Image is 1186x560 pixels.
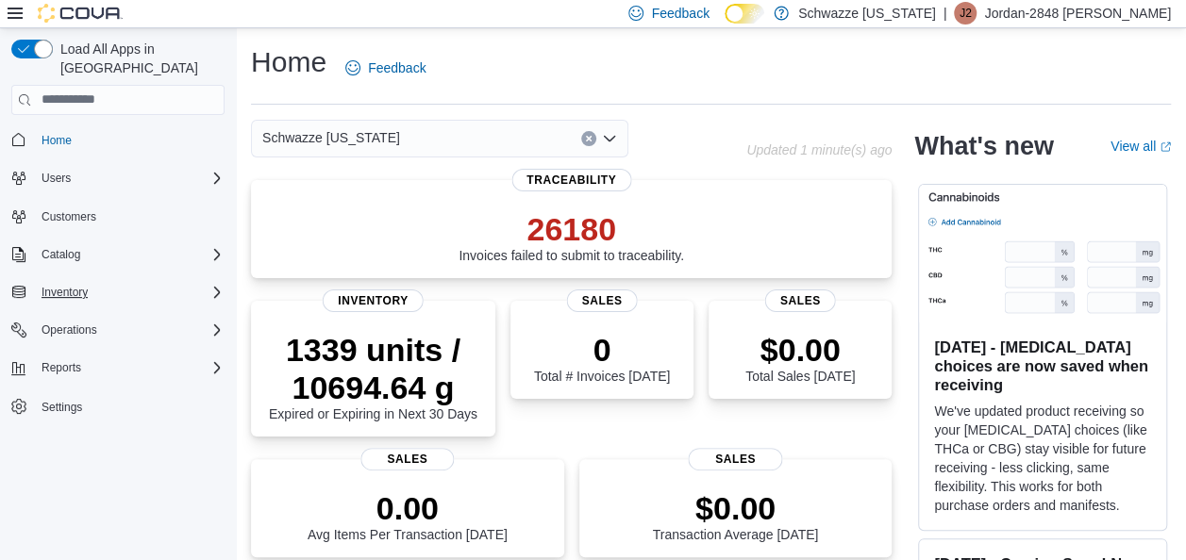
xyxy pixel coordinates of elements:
[954,2,977,25] div: Jordan-2848 Garcia
[42,133,72,148] span: Home
[4,354,232,381] button: Reports
[4,279,232,305] button: Inventory
[262,126,400,149] span: Schwazze [US_STATE]
[34,281,225,304] span: Inventory
[42,322,97,338] span: Operations
[34,129,79,152] a: Home
[4,241,232,268] button: Catalog
[746,142,892,157] p: Updated 1 minute(s) ago
[42,171,71,186] span: Users
[1111,139,1171,154] a: View allExternal link
[798,2,936,25] p: Schwazze [US_STATE]
[34,396,90,419] a: Settings
[4,126,232,154] button: Home
[459,210,684,263] div: Invoices failed to submit to traceability.
[934,338,1151,394] h3: [DATE] - [MEDICAL_DATA] choices are now saved when receiving
[934,402,1151,515] p: We've updated product receiving so your [MEDICAL_DATA] choices (like THCa or CBG) stay visible fo...
[4,203,232,230] button: Customers
[765,289,836,312] span: Sales
[308,489,508,527] p: 0.00
[745,331,855,369] p: $0.00
[34,319,105,341] button: Operations
[38,4,123,23] img: Cova
[581,131,596,146] button: Clear input
[745,331,855,384] div: Total Sales [DATE]
[653,489,819,542] div: Transaction Average [DATE]
[53,40,225,77] span: Load All Apps in [GEOGRAPHIC_DATA]
[34,356,225,379] span: Reports
[308,489,508,542] div: Avg Items Per Transaction [DATE]
[459,210,684,248] p: 26180
[34,243,225,266] span: Catalog
[34,205,225,228] span: Customers
[4,317,232,343] button: Operations
[338,49,433,87] a: Feedback
[42,285,88,300] span: Inventory
[725,24,726,25] span: Dark Mode
[4,392,232,420] button: Settings
[567,289,638,312] span: Sales
[602,131,617,146] button: Open list of options
[34,128,225,152] span: Home
[34,167,225,189] span: Users
[34,281,95,304] button: Inventory
[914,131,1053,161] h2: What's new
[653,489,819,527] p: $0.00
[266,331,480,406] p: 1339 units / 10694.64 g
[11,119,225,469] nav: Complex example
[960,2,972,25] span: J2
[34,167,78,189] button: Users
[34,394,225,418] span: Settings
[42,247,80,262] span: Catalog
[34,356,89,379] button: Reports
[360,448,454,470] span: Sales
[651,4,709,23] span: Feedback
[725,4,764,24] input: Dark Mode
[368,58,426,77] span: Feedback
[34,243,88,266] button: Catalog
[323,289,424,312] span: Inventory
[251,43,326,81] h1: Home
[34,206,104,228] a: Customers
[34,319,225,341] span: Operations
[984,2,1171,25] p: Jordan-2848 [PERSON_NAME]
[534,331,670,384] div: Total # Invoices [DATE]
[1160,141,1171,153] svg: External link
[511,169,631,191] span: Traceability
[266,331,480,421] div: Expired or Expiring in Next 30 Days
[42,209,96,224] span: Customers
[689,448,782,470] span: Sales
[4,165,232,191] button: Users
[534,331,670,369] p: 0
[944,2,947,25] p: |
[42,400,82,415] span: Settings
[42,360,81,375] span: Reports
